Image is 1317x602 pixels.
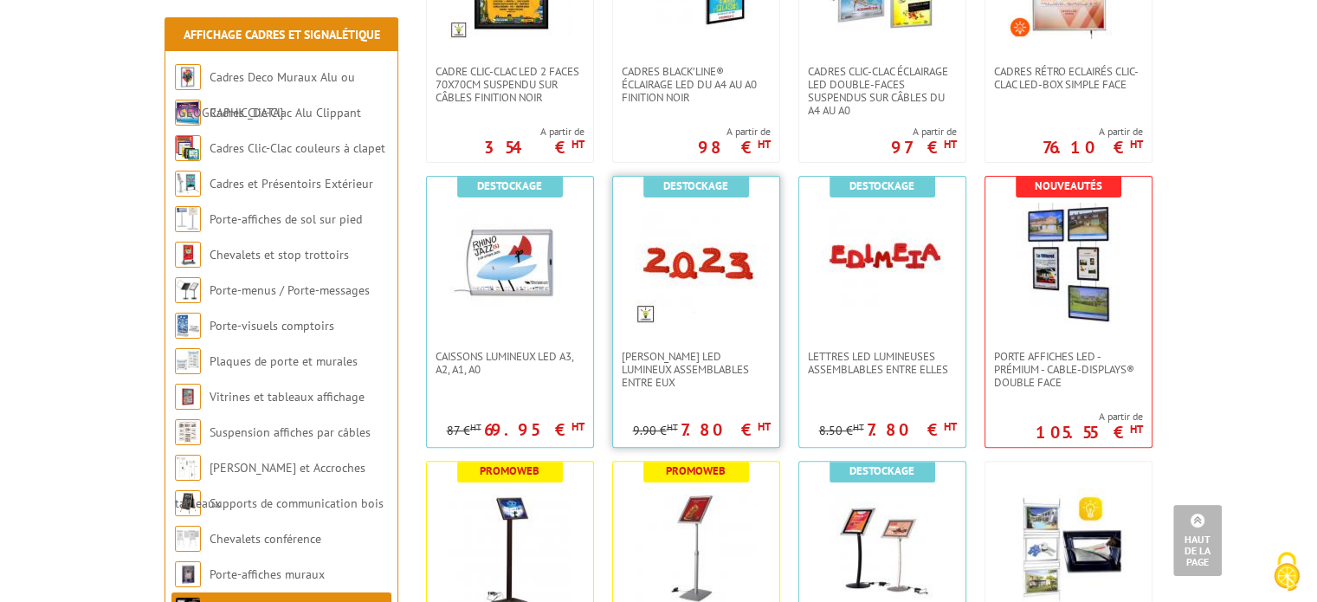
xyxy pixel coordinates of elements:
[1265,550,1308,593] img: Cookies (fenêtre modale)
[622,350,771,389] span: [PERSON_NAME] LED lumineux assemblables entre eux
[447,424,481,437] p: 87 €
[175,242,201,268] img: Chevalets et stop trottoirs
[436,350,584,376] span: Caissons lumineux LED A3, A2, A1, A0
[985,350,1152,389] a: Porte Affiches LED - Prémium - Cable-Displays® Double face
[480,463,539,478] b: Promoweb
[1130,137,1143,152] sup: HT
[1173,505,1222,576] a: Haut de la page
[808,350,957,376] span: Lettres LED lumineuses assemblables entre elles
[210,247,349,262] a: Chevalets et stop trottoirs
[666,463,726,478] b: Promoweb
[210,318,334,333] a: Porte-visuels comptoirs
[758,419,771,434] sup: HT
[484,424,584,435] p: 69.95 €
[484,125,584,139] span: A partir de
[663,178,728,193] b: Destockage
[210,140,385,156] a: Cadres Clic-Clac couleurs à clapet
[175,277,201,303] img: Porte-menus / Porte-messages
[636,203,757,324] img: Chiffres LED lumineux assemblables entre eux
[175,64,201,90] img: Cadres Deco Muraux Alu ou Bois
[210,176,373,191] a: Cadres et Présentoirs Extérieur
[1043,142,1143,152] p: 76.10 €
[571,137,584,152] sup: HT
[210,353,358,369] a: Plaques de porte et murales
[849,178,914,193] b: Destockage
[622,65,771,104] span: Cadres Black’Line® éclairage LED du A4 au A0 finition noir
[1043,125,1143,139] span: A partir de
[175,460,365,511] a: [PERSON_NAME] et Accroches tableaux
[867,424,957,435] p: 7.80 €
[681,424,771,435] p: 7.80 €
[210,282,370,298] a: Porte-menus / Porte-messages
[758,137,771,152] sup: HT
[808,65,957,117] span: Cadres clic-clac éclairage LED double-faces suspendus sur câbles du A4 au A0
[799,350,965,376] a: Lettres LED lumineuses assemblables entre elles
[1035,178,1102,193] b: Nouveautés
[477,178,542,193] b: Destockage
[449,203,571,324] img: Caissons lumineux LED A3, A2, A1, A0
[1008,203,1129,324] img: Porte Affiches LED - Prémium - Cable-Displays® Double face
[175,313,201,339] img: Porte-visuels comptoirs
[1256,543,1317,602] button: Cookies (fenêtre modale)
[175,206,201,232] img: Porte-affiches de sol sur pied
[427,65,593,104] a: Cadre Clic-Clac LED 2 faces 70x70cm suspendu sur câbles finition noir
[427,350,593,376] a: Caissons lumineux LED A3, A2, A1, A0
[175,561,201,587] img: Porte-affiches muraux
[210,424,371,440] a: Suspension affiches par câbles
[698,142,771,152] p: 98 €
[994,65,1143,91] span: Cadres Rétro Eclairés Clic-Clac LED-Box simple face
[484,142,584,152] p: 354 €
[175,135,201,161] img: Cadres Clic-Clac couleurs à clapet
[175,348,201,374] img: Plaques de porte et murales
[667,421,678,433] sup: HT
[985,65,1152,91] a: Cadres Rétro Eclairés Clic-Clac LED-Box simple face
[944,137,957,152] sup: HT
[210,495,384,511] a: Supports de communication bois
[822,203,943,324] img: Lettres LED lumineuses assemblables entre elles
[175,171,201,197] img: Cadres et Présentoirs Extérieur
[891,125,957,139] span: A partir de
[210,211,362,227] a: Porte-affiches de sol sur pied
[210,566,325,582] a: Porte-affiches muraux
[175,455,201,481] img: Cimaises et Accroches tableaux
[175,69,355,120] a: Cadres Deco Muraux Alu ou [GEOGRAPHIC_DATA]
[210,531,321,547] a: Chevalets conférence
[1130,422,1143,437] sup: HT
[853,421,864,433] sup: HT
[891,142,957,152] p: 97 €
[819,424,864,437] p: 8.50 €
[210,105,361,120] a: Cadres Clic-Clac Alu Clippant
[849,463,914,478] b: Destockage
[175,526,201,552] img: Chevalets conférence
[613,350,779,389] a: [PERSON_NAME] LED lumineux assemblables entre eux
[994,350,1143,389] span: Porte Affiches LED - Prémium - Cable-Displays® Double face
[184,27,380,42] a: Affichage Cadres et Signalétique
[175,384,201,410] img: Vitrines et tableaux affichage
[944,419,957,434] sup: HT
[633,424,678,437] p: 9.90 €
[470,421,481,433] sup: HT
[698,125,771,139] span: A partir de
[613,65,779,104] a: Cadres Black’Line® éclairage LED du A4 au A0 finition noir
[799,65,965,117] a: Cadres clic-clac éclairage LED double-faces suspendus sur câbles du A4 au A0
[1036,410,1143,424] span: A partir de
[436,65,584,104] span: Cadre Clic-Clac LED 2 faces 70x70cm suspendu sur câbles finition noir
[210,389,365,405] a: Vitrines et tableaux affichage
[175,419,201,445] img: Suspension affiches par câbles
[571,419,584,434] sup: HT
[1036,427,1143,437] p: 105.55 €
